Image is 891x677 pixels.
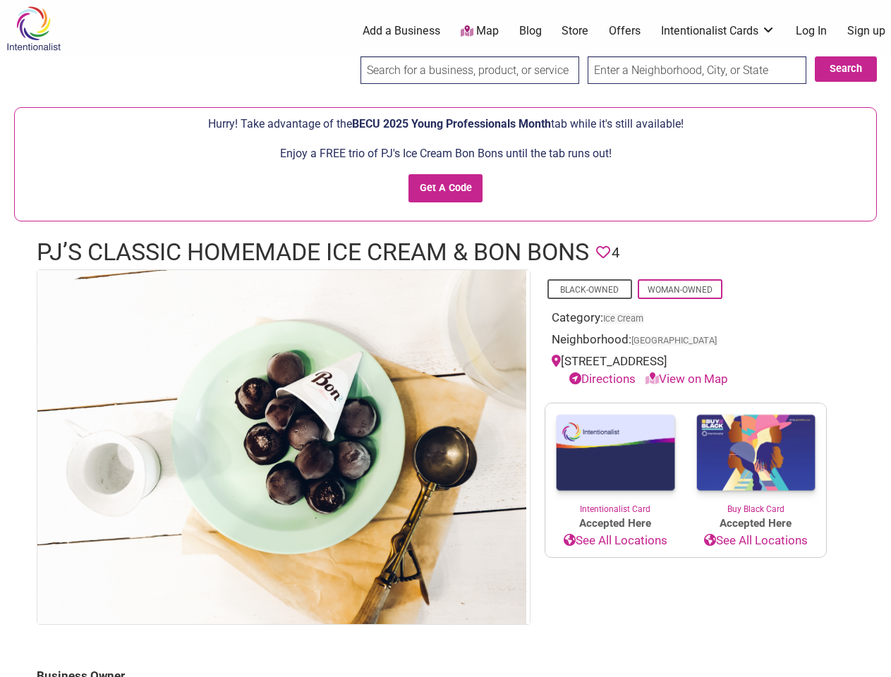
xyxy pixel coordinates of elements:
[545,516,686,532] span: Accepted Here
[519,23,542,39] a: Blog
[815,56,877,82] button: Search
[609,23,641,39] a: Offers
[363,23,440,39] a: Add a Business
[847,23,885,39] a: Sign up
[545,403,686,503] img: Intentionalist Card
[686,532,826,550] a: See All Locations
[569,372,636,386] a: Directions
[352,117,551,130] span: BECU 2025 Young Professionals Month
[360,56,579,84] input: Search for a business, product, or service
[461,23,499,39] a: Map
[408,174,483,203] input: Get A Code
[631,336,717,346] span: [GEOGRAPHIC_DATA]
[603,313,643,324] a: Ice Cream
[648,285,713,295] a: Woman-Owned
[37,270,526,623] img: PJ's Classic Ice Cream & Bon Bons
[686,516,826,532] span: Accepted Here
[686,403,826,516] a: Buy Black Card
[552,331,820,353] div: Neighborhood:
[686,403,826,504] img: Buy Black Card
[562,23,588,39] a: Store
[796,23,827,39] a: Log In
[37,236,589,269] h1: PJ’s Classic Homemade Ice Cream & Bon Bons
[22,115,869,133] p: Hurry! Take advantage of the tab while it's still available!
[552,353,820,389] div: [STREET_ADDRESS]
[661,23,775,39] a: Intentionalist Cards
[645,372,728,386] a: View on Map
[588,56,806,84] input: Enter a Neighborhood, City, or State
[545,532,686,550] a: See All Locations
[552,309,820,331] div: Category:
[560,285,619,295] a: Black-Owned
[22,145,869,163] p: Enjoy a FREE trio of PJ's Ice Cream Bon Bons until the tab runs out!
[545,403,686,516] a: Intentionalist Card
[612,242,619,264] span: 4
